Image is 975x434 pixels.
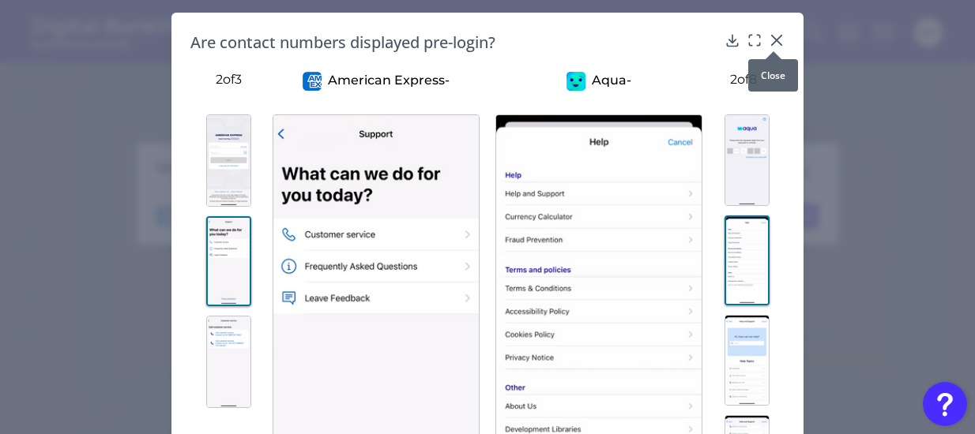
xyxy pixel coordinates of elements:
[923,382,967,426] button: Open Resource Center
[748,59,798,92] div: Close
[190,32,718,53] h2: Are contact numbers displayed pre-login?
[702,72,785,87] p: 2 of 8
[190,72,266,87] p: 2 of 3
[592,72,631,89] p: Aqua -
[328,72,450,89] p: American Express -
